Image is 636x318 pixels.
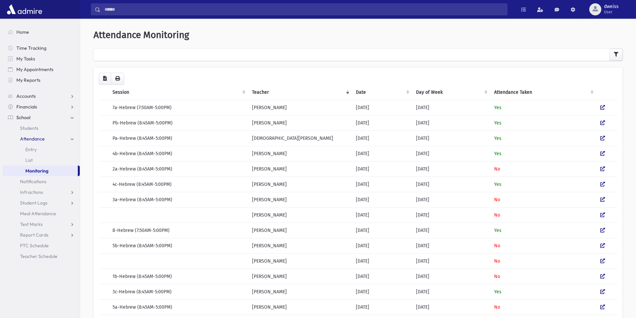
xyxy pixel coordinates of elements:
[412,177,490,192] td: [DATE]
[412,253,490,269] td: [DATE]
[3,208,80,219] a: Meal Attendance
[111,73,124,85] button: Print
[20,221,43,227] span: Test Marks
[352,177,412,192] td: [DATE]
[109,146,248,161] td: 4b-Hebrew (8:45AM-5:00PM)
[109,192,248,207] td: 3a-Hebrew (8:45AM-5:00PM)
[352,284,412,299] td: [DATE]
[352,238,412,253] td: [DATE]
[352,253,412,269] td: [DATE]
[352,161,412,177] td: [DATE]
[490,238,596,253] td: No
[3,53,80,64] a: My Tasks
[3,91,80,101] a: Accounts
[3,64,80,75] a: My Appointments
[490,115,596,130] td: Yes
[109,299,248,315] td: 5a-Hebrew (8:45AM-5:00PM)
[248,223,352,238] td: [PERSON_NAME]
[352,223,412,238] td: [DATE]
[109,130,248,146] td: Pa-Hebrew (8:45AM-5:00PM)
[3,101,80,112] a: Financials
[20,200,47,206] span: Student Logs
[248,146,352,161] td: [PERSON_NAME]
[3,43,80,53] a: Time Tracking
[20,136,45,142] span: Attendance
[352,207,412,223] td: [DATE]
[25,168,48,174] span: Monitoring
[3,123,80,133] a: Students
[16,45,46,51] span: Time Tracking
[248,238,352,253] td: [PERSON_NAME]
[3,75,80,85] a: My Reports
[3,240,80,251] a: PTC Schedule
[604,4,619,9] span: dweiss
[3,230,80,240] a: Report Cards
[25,157,33,163] span: List
[93,29,189,40] span: Attendance Monitoring
[248,269,352,284] td: [PERSON_NAME]
[412,284,490,299] td: [DATE]
[604,9,619,15] span: User
[5,3,44,16] img: AdmirePro
[412,299,490,315] td: [DATE]
[412,238,490,253] td: [DATE]
[412,100,490,115] td: [DATE]
[109,85,248,100] th: Session: activate to sort column ascending
[20,211,56,217] span: Meal Attendance
[20,189,43,195] span: Infractions
[248,100,352,115] td: [PERSON_NAME]
[248,299,352,315] td: [PERSON_NAME]
[20,243,49,249] span: PTC Schedule
[3,198,80,208] a: Student Logs
[20,232,48,238] span: Report Cards
[3,133,80,144] a: Attendance
[3,166,78,176] a: Monitoring
[490,269,596,284] td: No
[25,146,37,152] span: Entry
[16,93,36,99] span: Accounts
[412,192,490,207] td: [DATE]
[248,177,352,192] td: [PERSON_NAME]
[109,115,248,130] td: Pb-Hebrew (8:45AM-5:00PM)
[490,161,596,177] td: No
[412,115,490,130] td: [DATE]
[352,130,412,146] td: [DATE]
[109,161,248,177] td: 2a-Hebrew (8:45AM-5:00PM)
[3,112,80,123] a: School
[248,85,352,100] th: Teacher: activate to sort column ascending
[412,223,490,238] td: [DATE]
[490,192,596,207] td: No
[3,155,80,166] a: List
[248,253,352,269] td: [PERSON_NAME]
[3,176,80,187] a: Notifications
[16,56,35,62] span: My Tasks
[16,66,53,72] span: My Appointments
[248,130,352,146] td: [DEMOGRAPHIC_DATA][PERSON_NAME]
[16,77,40,83] span: My Reports
[100,3,507,15] input: Search
[412,146,490,161] td: [DATE]
[412,207,490,223] td: [DATE]
[3,251,80,262] a: Teacher Schedule
[412,130,490,146] td: [DATE]
[20,179,46,185] span: Notifications
[248,192,352,207] td: [PERSON_NAME]
[16,29,29,35] span: Home
[352,269,412,284] td: [DATE]
[16,104,37,110] span: Financials
[109,284,248,299] td: 3c-Hebrew (8:45AM-5:00PM)
[20,253,57,259] span: Teacher Schedule
[490,177,596,192] td: Yes
[109,269,248,284] td: 1b-Hebrew (8:45AM-5:00PM)
[352,115,412,130] td: [DATE]
[20,125,38,131] span: Students
[16,114,30,120] span: School
[3,144,80,155] a: Entry
[352,146,412,161] td: [DATE]
[352,192,412,207] td: [DATE]
[412,161,490,177] td: [DATE]
[109,177,248,192] td: 4c-Hebrew (8:45AM-5:00PM)
[248,284,352,299] td: [PERSON_NAME]
[3,219,80,230] a: Test Marks
[490,284,596,299] td: Yes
